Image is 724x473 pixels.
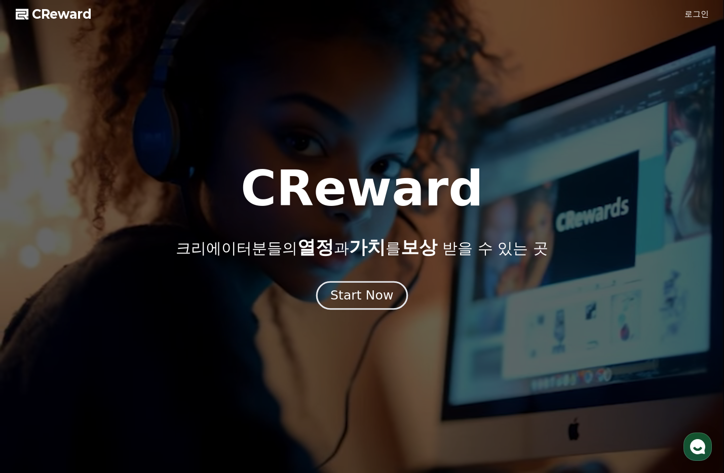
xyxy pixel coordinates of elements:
h1: CReward [241,164,483,213]
span: 홈 [32,336,38,344]
button: Start Now [316,281,408,310]
a: 로그인 [684,8,709,20]
a: CReward [16,6,92,22]
span: 보상 [401,237,437,257]
a: 대화 [67,321,131,346]
a: Start Now [318,292,406,302]
p: 크리에이터분들의 과 를 받을 수 있는 곳 [176,237,548,257]
div: Start Now [330,287,393,304]
span: 가치 [349,237,386,257]
span: 설정 [157,336,169,344]
a: 설정 [131,321,195,346]
a: 홈 [3,321,67,346]
span: 대화 [93,336,105,345]
span: CReward [32,6,92,22]
span: 열정 [297,237,334,257]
